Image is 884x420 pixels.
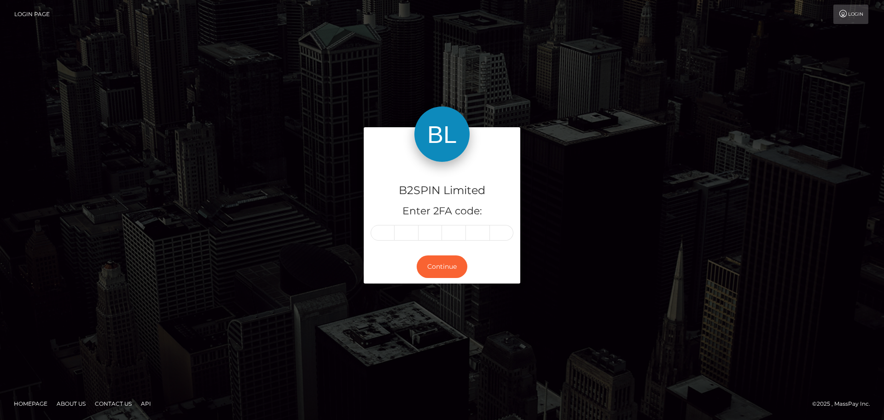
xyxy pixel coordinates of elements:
[371,204,513,219] h5: Enter 2FA code:
[137,396,155,411] a: API
[53,396,89,411] a: About Us
[812,399,877,409] div: © 2025 , MassPay Inc.
[14,5,50,24] a: Login Page
[414,106,470,162] img: B2SPIN Limited
[371,183,513,199] h4: B2SPIN Limited
[10,396,51,411] a: Homepage
[91,396,135,411] a: Contact Us
[417,255,467,278] button: Continue
[833,5,868,24] a: Login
